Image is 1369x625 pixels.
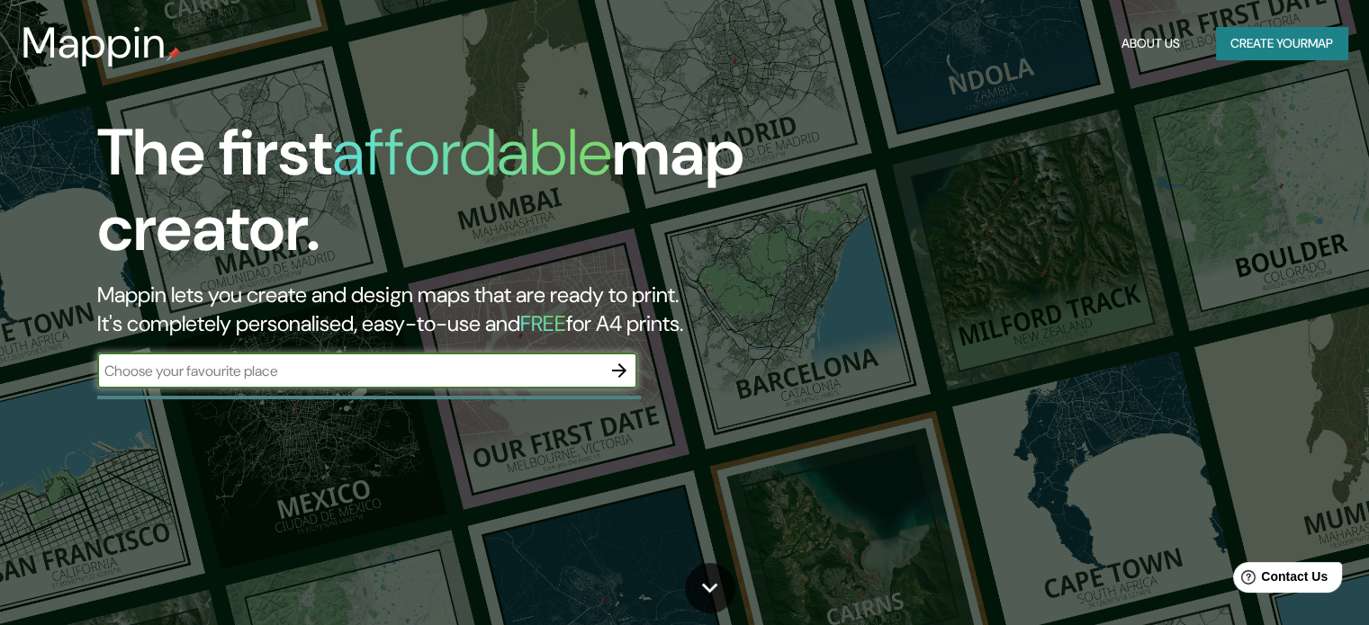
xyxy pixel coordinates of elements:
h2: Mappin lets you create and design maps that are ready to print. It's completely personalised, eas... [97,281,782,338]
h5: FREE [520,309,566,337]
iframe: Help widget launcher [1209,555,1349,605]
button: About Us [1114,27,1187,60]
button: Create yourmap [1216,27,1347,60]
input: Choose your favourite place [97,361,601,381]
h1: affordable [332,111,612,194]
img: mappin-pin [167,47,181,61]
h1: The first map creator. [97,115,782,281]
h3: Mappin [22,18,167,68]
